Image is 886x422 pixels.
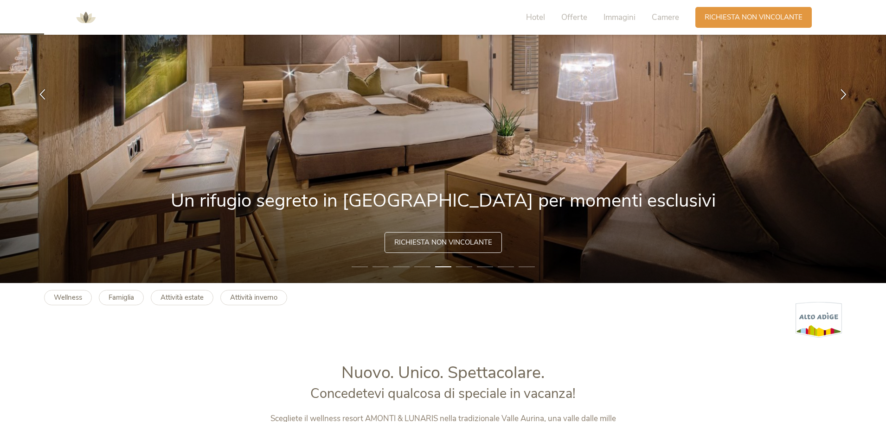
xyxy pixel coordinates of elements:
[99,290,144,305] a: Famiglia
[604,12,636,23] span: Immagini
[652,12,679,23] span: Camere
[526,12,545,23] span: Hotel
[394,238,492,247] span: Richiesta non vincolante
[72,14,100,20] a: AMONTI & LUNARIS Wellnessresort
[161,293,204,302] b: Attività estate
[796,302,842,338] img: Alto Adige
[705,13,803,22] span: Richiesta non vincolante
[72,4,100,31] img: AMONTI & LUNARIS Wellnessresort
[44,290,92,305] a: Wellness
[220,290,287,305] a: Attività inverno
[310,384,576,403] span: Concedetevi qualcosa di speciale in vacanza!
[230,293,277,302] b: Attività inverno
[151,290,213,305] a: Attività estate
[341,361,545,384] span: Nuovo. Unico. Spettacolare.
[561,12,587,23] span: Offerte
[109,293,134,302] b: Famiglia
[54,293,82,302] b: Wellness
